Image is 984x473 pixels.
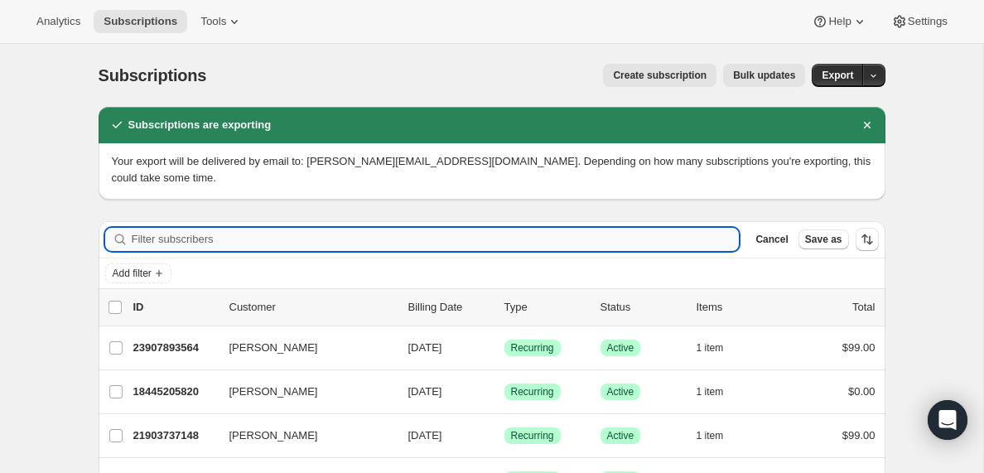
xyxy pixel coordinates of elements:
[822,69,853,82] span: Export
[697,385,724,398] span: 1 item
[219,422,385,449] button: [PERSON_NAME]
[723,64,805,87] button: Bulk updates
[842,429,875,442] span: $99.00
[104,15,177,28] span: Subscriptions
[133,336,875,360] div: 23907893564[PERSON_NAME][DATE]SuccessRecurringSuccessActive1 item$99.00
[133,299,216,316] p: ID
[805,233,842,246] span: Save as
[27,10,90,33] button: Analytics
[928,400,967,440] div: Open Intercom Messenger
[511,385,554,398] span: Recurring
[755,233,788,246] span: Cancel
[802,10,877,33] button: Help
[908,15,948,28] span: Settings
[408,341,442,354] span: [DATE]
[408,385,442,398] span: [DATE]
[881,10,957,33] button: Settings
[856,113,879,137] button: Dismiss notification
[94,10,187,33] button: Subscriptions
[504,299,587,316] div: Type
[133,424,875,447] div: 21903737148[PERSON_NAME][DATE]SuccessRecurringSuccessActive1 item$99.00
[856,228,879,251] button: Sort the results
[133,384,216,400] p: 18445205820
[191,10,253,33] button: Tools
[607,385,634,398] span: Active
[848,385,875,398] span: $0.00
[607,429,634,442] span: Active
[133,340,216,356] p: 23907893564
[697,341,724,355] span: 1 item
[112,155,871,184] span: Your export will be delivered by email to: [PERSON_NAME][EMAIL_ADDRESS][DOMAIN_NAME]. Depending o...
[852,299,875,316] p: Total
[219,379,385,405] button: [PERSON_NAME]
[229,384,318,400] span: [PERSON_NAME]
[408,429,442,442] span: [DATE]
[511,341,554,355] span: Recurring
[128,117,272,133] h2: Subscriptions are exporting
[99,66,207,84] span: Subscriptions
[697,336,742,360] button: 1 item
[229,299,395,316] p: Customer
[133,427,216,444] p: 21903737148
[113,267,152,280] span: Add filter
[697,429,724,442] span: 1 item
[697,380,742,403] button: 1 item
[229,427,318,444] span: [PERSON_NAME]
[133,299,875,316] div: IDCustomerBilling DateTypeStatusItemsTotal
[697,299,779,316] div: Items
[697,424,742,447] button: 1 item
[132,228,740,251] input: Filter subscribers
[408,299,491,316] p: Billing Date
[601,299,683,316] p: Status
[607,341,634,355] span: Active
[105,263,171,283] button: Add filter
[613,69,707,82] span: Create subscription
[842,341,875,354] span: $99.00
[812,64,863,87] button: Export
[511,429,554,442] span: Recurring
[36,15,80,28] span: Analytics
[219,335,385,361] button: [PERSON_NAME]
[133,380,875,403] div: 18445205820[PERSON_NAME][DATE]SuccessRecurringSuccessActive1 item$0.00
[229,340,318,356] span: [PERSON_NAME]
[200,15,226,28] span: Tools
[749,229,794,249] button: Cancel
[603,64,716,87] button: Create subscription
[798,229,849,249] button: Save as
[828,15,851,28] span: Help
[733,69,795,82] span: Bulk updates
